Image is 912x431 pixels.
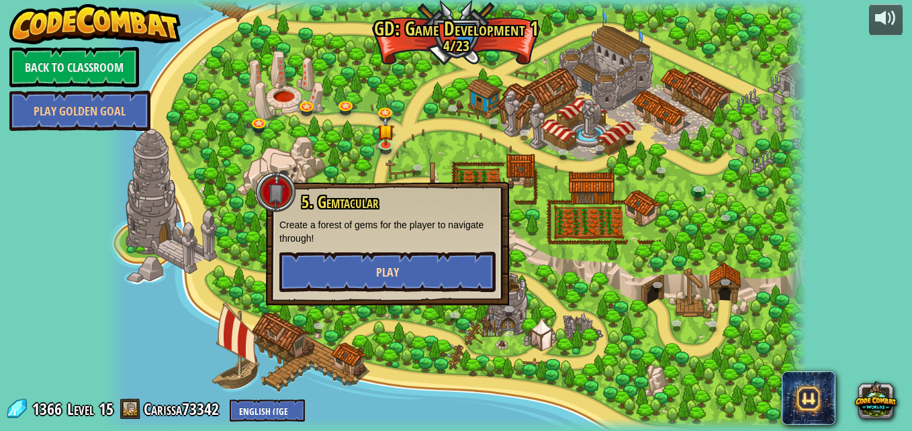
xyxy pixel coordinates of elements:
[144,398,223,420] a: Carissa73342
[869,4,903,36] button: Adjust volume
[32,398,66,420] span: 1366
[376,264,399,281] span: Play
[302,191,379,213] span: 5. Gemtacular
[67,398,94,420] span: Level
[279,252,496,292] button: Play
[99,398,113,420] span: 15
[9,4,181,44] img: CodeCombat - Learn how to code by playing a game
[279,218,496,245] p: Create a forest of gems for the player to navigate through!
[9,47,139,87] a: Back to Classroom
[9,91,150,131] a: Play Golden Goal
[377,116,394,146] img: level-banner-started.png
